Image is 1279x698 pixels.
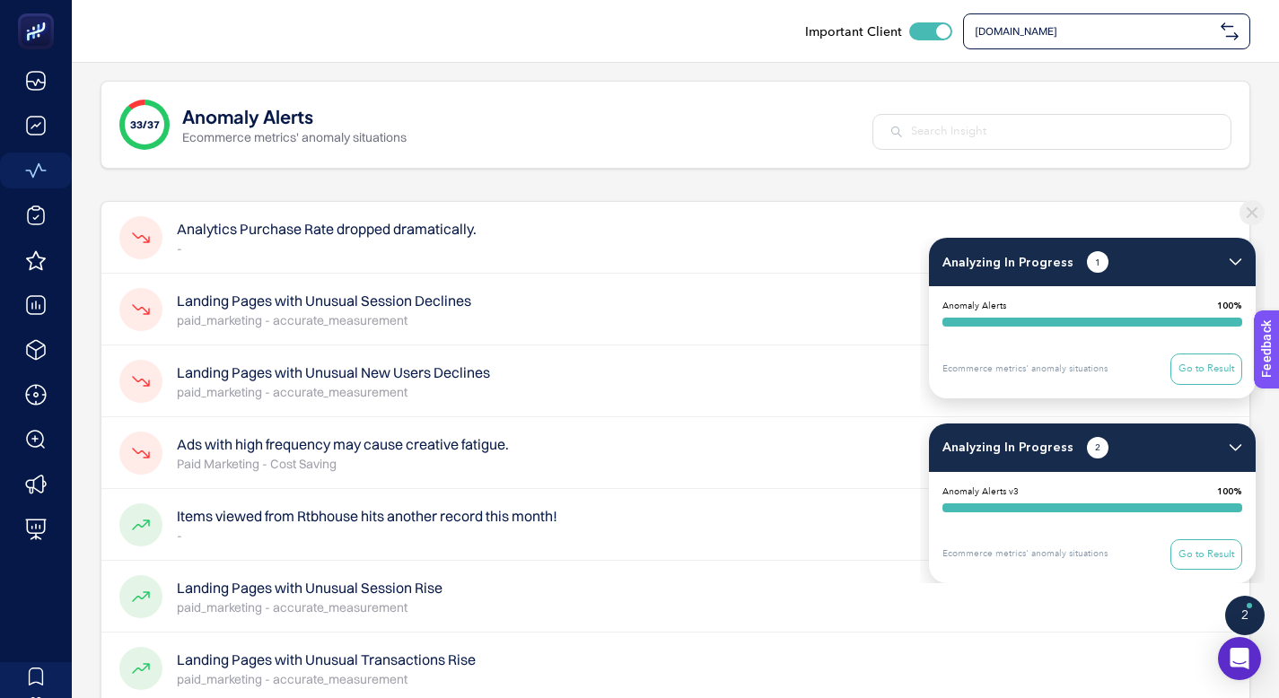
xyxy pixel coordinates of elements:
[177,455,509,473] p: Paid Marketing - Cost Saving
[1087,251,1108,273] span: 1
[1221,22,1239,40] img: svg%3e
[177,383,490,401] p: paid_marketing - accurate_measurement
[1170,353,1242,385] button: Go to Result
[1230,444,1242,451] img: Arrow
[891,127,902,137] img: Search Insight
[130,118,160,132] span: 33/37
[1087,437,1108,458] span: 2
[942,485,1019,499] span: Anomaly Alerts v3
[1240,200,1265,225] img: Close
[1217,485,1242,499] span: 100%
[1241,606,1248,624] span: 2
[177,598,442,616] p: paid_marketing - accurate_measurement
[177,433,509,455] h4: Ads with high frequency may cause creative fatigue.
[182,103,313,128] h1: Anomaly Alerts
[177,311,471,329] p: paid_marketing - accurate_measurement
[177,362,490,383] h4: Landing Pages with Unusual New Users Declines
[177,505,557,527] h4: Items viewed from Rtbhouse hits another record this month!
[942,362,1108,376] span: Ecommerce metrics' anomaly situations
[942,438,1073,457] span: Analyzing In Progress
[177,527,557,545] p: -
[182,128,407,146] p: Ecommerce metrics' anomaly situations
[177,218,477,240] h4: Analytics Purchase Rate dropped dramatically.
[942,300,1006,313] span: Anomaly Alerts
[805,22,902,40] span: Important Client
[177,670,476,688] p: paid_marketing - accurate_measurement
[177,290,471,311] h4: Landing Pages with Unusual Session Declines
[975,24,1213,39] span: [DOMAIN_NAME]
[1170,539,1242,571] button: Go to Result
[1218,637,1261,680] div: Open Intercom Messenger
[1217,300,1242,313] span: 100%
[911,123,1213,141] input: Search Insight
[1230,258,1242,266] img: Arrow
[942,547,1108,561] span: Ecommerce metrics' anomaly situations
[11,5,68,20] span: Feedback
[942,253,1073,272] span: Analyzing In Progress
[177,240,477,257] p: -
[177,649,476,670] h4: Landing Pages with Unusual Transactions Rise
[177,577,442,598] h4: Landing Pages with Unusual Session Rise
